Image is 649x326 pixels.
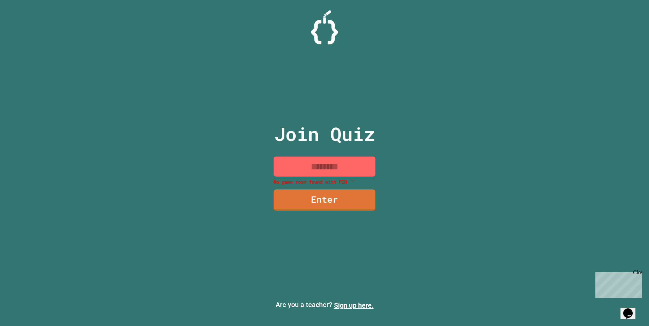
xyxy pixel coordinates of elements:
[5,300,644,310] p: Are you a teacher?
[274,178,375,185] p: No game room found with PIN ''
[334,301,374,309] a: Sign up here.
[311,10,338,44] img: Logo.svg
[593,269,642,298] iframe: chat widget
[3,3,47,43] div: Chat with us now!Close
[274,120,375,148] p: Join Quiz
[620,299,642,319] iframe: chat widget
[274,189,375,211] a: Enter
